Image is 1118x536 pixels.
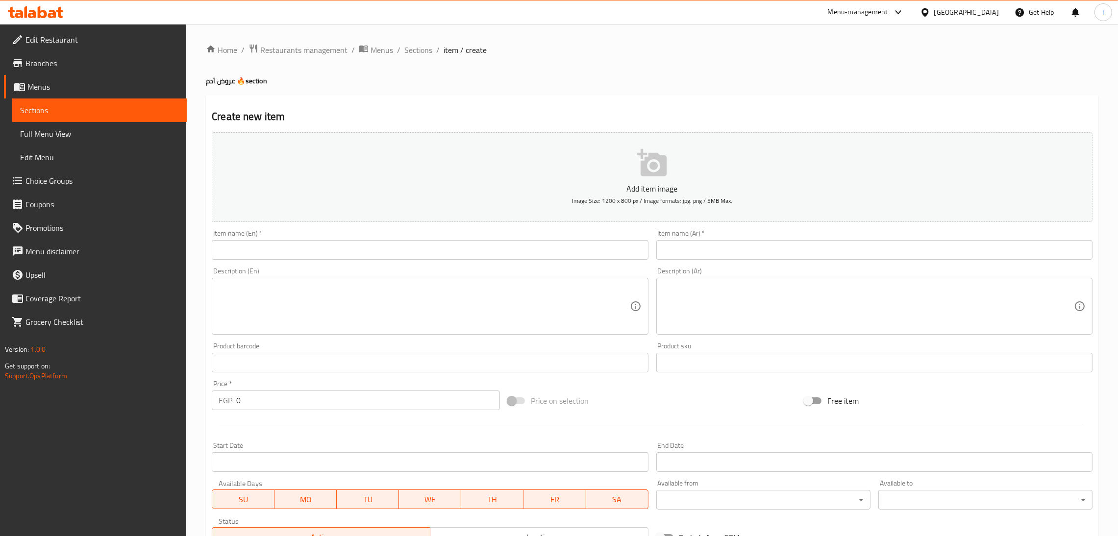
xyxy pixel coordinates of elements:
input: Please enter product sku [656,353,1093,372]
a: Branches [4,51,187,75]
button: WE [399,489,461,509]
input: Please enter product barcode [212,353,648,372]
li: / [397,44,400,56]
li: / [436,44,440,56]
span: SA [590,492,645,507]
button: TH [461,489,523,509]
span: I [1102,7,1104,18]
span: Choice Groups [25,175,179,187]
button: SU [212,489,274,509]
span: Sections [20,104,179,116]
a: Support.OpsPlatform [5,369,67,382]
a: Home [206,44,237,56]
span: Restaurants management [260,44,348,56]
h2: Create new item [212,109,1093,124]
h4: عروض آدم 🔥 section [206,76,1098,86]
span: TU [341,492,395,507]
a: Coupons [4,193,187,216]
span: Promotions [25,222,179,234]
span: Get support on: [5,360,50,372]
button: MO [274,489,337,509]
li: / [241,44,245,56]
span: Image Size: 1200 x 800 px / Image formats: jpg, png / 5MB Max. [572,195,732,206]
span: Edit Menu [20,151,179,163]
span: Free item [827,395,859,407]
a: Full Menu View [12,122,187,146]
a: Menu disclaimer [4,240,187,263]
div: ​ [878,490,1093,510]
span: Price on selection [531,395,589,407]
span: FR [527,492,582,507]
button: TU [337,489,399,509]
a: Menus [4,75,187,98]
a: Grocery Checklist [4,310,187,334]
a: Edit Restaurant [4,28,187,51]
span: item / create [444,44,487,56]
input: Enter name En [212,240,648,260]
span: Upsell [25,269,179,281]
button: FR [523,489,586,509]
input: Enter name Ar [656,240,1093,260]
input: Please enter price [236,390,500,410]
li: / [351,44,355,56]
span: Menu disclaimer [25,245,179,257]
span: Full Menu View [20,128,179,140]
a: Choice Groups [4,169,187,193]
a: Coverage Report [4,287,187,310]
span: MO [278,492,333,507]
span: Grocery Checklist [25,316,179,328]
button: SA [586,489,648,509]
span: Coupons [25,198,179,210]
span: Menus [371,44,393,56]
a: Edit Menu [12,146,187,169]
span: Coverage Report [25,292,179,304]
a: Menus [359,44,393,56]
p: Add item image [227,183,1077,195]
span: TH [465,492,520,507]
span: WE [403,492,457,507]
button: Add item imageImage Size: 1200 x 800 px / Image formats: jpg, png / 5MB Max. [212,132,1093,222]
a: Sections [404,44,432,56]
div: Menu-management [828,6,888,18]
a: Restaurants management [248,44,348,56]
span: 1.0.0 [30,343,46,356]
span: Version: [5,343,29,356]
span: Branches [25,57,179,69]
nav: breadcrumb [206,44,1098,56]
span: Edit Restaurant [25,34,179,46]
span: SU [216,492,271,507]
a: Promotions [4,216,187,240]
div: [GEOGRAPHIC_DATA] [934,7,999,18]
a: Upsell [4,263,187,287]
p: EGP [219,394,232,406]
div: ​ [656,490,870,510]
a: Sections [12,98,187,122]
span: Menus [27,81,179,93]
